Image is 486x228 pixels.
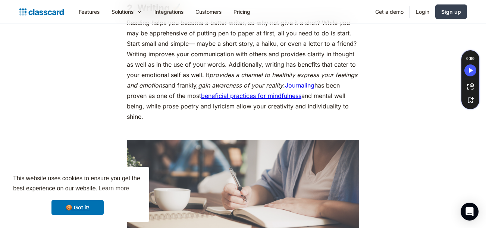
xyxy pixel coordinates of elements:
[19,7,64,17] a: home
[112,8,134,16] div: Solutions
[201,92,301,99] a: beneficial practices for mindfulness
[369,3,410,20] a: Get a demo
[410,3,435,20] a: Login
[435,4,467,19] a: Sign up
[13,174,142,194] span: This website uses cookies to ensure you get the best experience on our website.
[127,18,359,122] p: Reading helps you become a better writer, so why not give it a shot? While you may be apprehensiv...
[127,71,357,89] em: provides a channel to healthily express your feelings and emotions
[198,82,283,89] em: gain awareness of your reality
[189,3,228,20] a: Customers
[6,167,149,222] div: cookieconsent
[461,203,479,221] div: Open Intercom Messenger
[73,3,106,20] a: Features
[441,8,461,16] div: Sign up
[51,200,104,215] a: dismiss cookie message
[285,82,314,89] a: Journaling
[106,3,148,20] div: Solutions
[97,183,130,194] a: learn more about cookies
[228,3,256,20] a: Pricing
[127,126,359,136] p: ‍
[148,3,189,20] a: Integrations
